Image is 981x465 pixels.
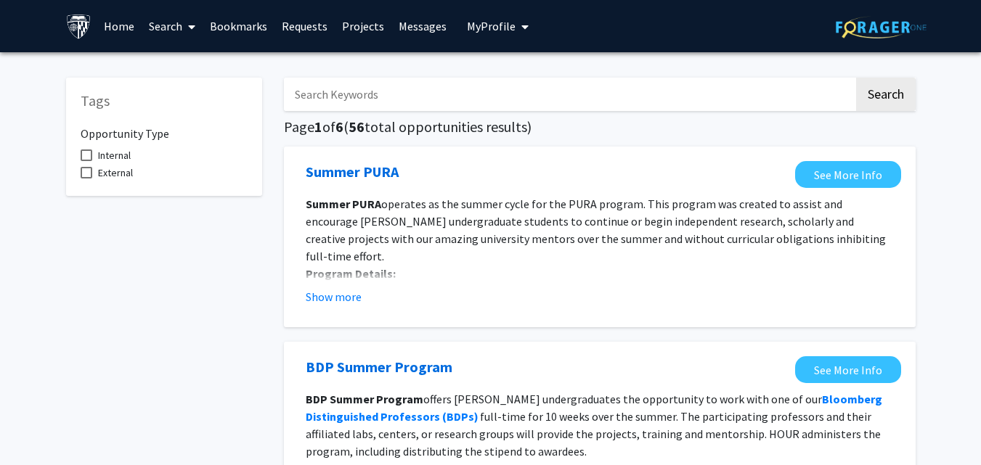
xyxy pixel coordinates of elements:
a: Bookmarks [203,1,274,52]
strong: Summer PURA [306,197,381,211]
span: 6 [335,118,343,136]
a: Opens in a new tab [306,356,452,378]
span: 1 [314,118,322,136]
a: Messages [391,1,454,52]
h5: Tags [81,92,248,110]
span: External [98,164,133,181]
img: Johns Hopkins University Logo [66,14,91,39]
strong: BDP Summer Program [306,392,423,406]
a: Search [142,1,203,52]
button: Search [856,78,916,111]
a: Opens in a new tab [795,161,901,188]
a: Home [97,1,142,52]
a: Opens in a new tab [306,161,399,183]
span: operates as the summer cycle for the PURA program. This program was created to assist and encoura... [306,197,886,263]
a: Projects [335,1,391,52]
img: ForagerOne Logo [836,16,927,38]
input: Search Keywords [284,78,854,111]
a: Opens in a new tab [795,356,901,383]
strong: Program Details: [306,266,396,281]
h6: Opportunity Type [81,115,248,141]
span: 56 [349,118,365,136]
p: offers [PERSON_NAME] undergraduates the opportunity to work with one of our full-time for 10 week... [306,390,894,460]
span: My Profile [467,19,516,33]
h5: Page of ( total opportunities results) [284,118,916,136]
iframe: Chat [11,400,62,454]
a: Requests [274,1,335,52]
button: Show more [306,288,362,305]
span: Internal [98,147,131,164]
